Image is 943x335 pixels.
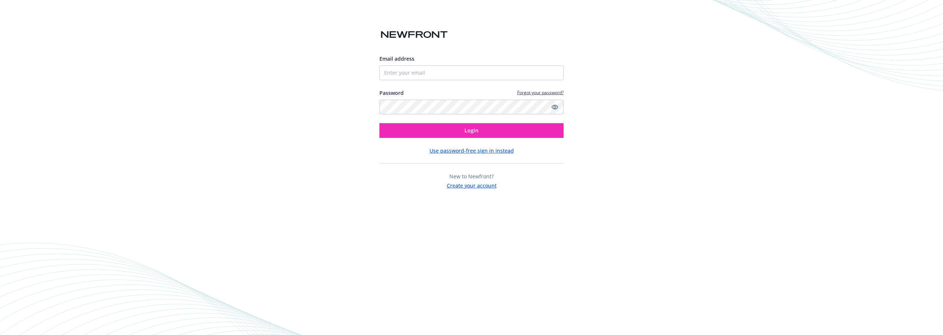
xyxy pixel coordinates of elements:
[550,103,559,111] a: Show password
[465,127,478,134] span: Login
[379,89,404,97] label: Password
[379,123,564,138] button: Login
[379,65,564,80] input: Enter your email
[449,173,494,180] span: New to Newfront?
[517,89,564,96] a: Forgot your password?
[447,180,497,189] button: Create your account
[379,100,564,114] input: Enter your password
[379,28,449,41] img: Newfront logo
[430,147,514,154] button: Use password-free sign in instead
[379,55,414,62] span: Email address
